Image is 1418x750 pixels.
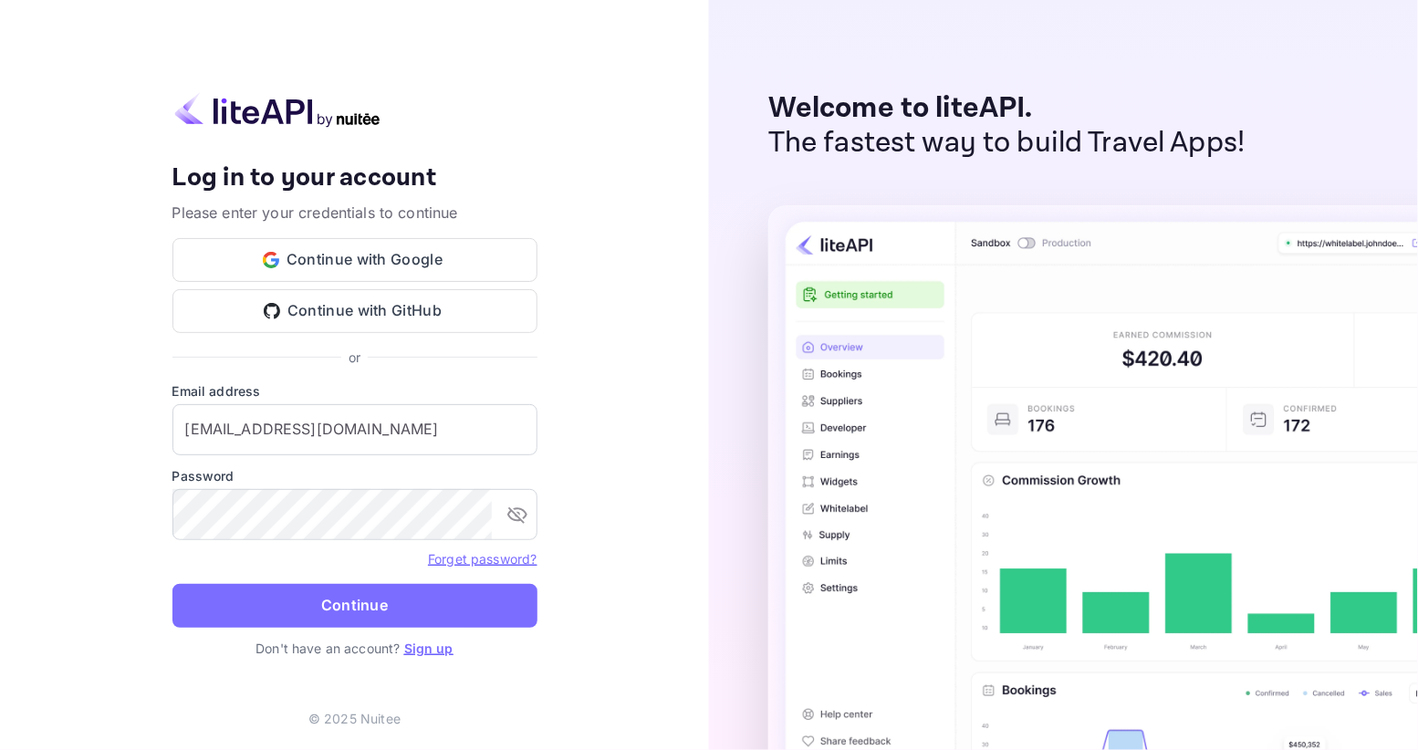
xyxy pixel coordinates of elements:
[172,92,382,128] img: liteapi
[172,289,537,333] button: Continue with GitHub
[172,162,537,194] h4: Log in to your account
[172,238,537,282] button: Continue with Google
[428,551,537,567] a: Forget password?
[172,466,537,485] label: Password
[768,91,1246,126] p: Welcome to liteAPI.
[349,348,360,367] p: or
[172,202,537,224] p: Please enter your credentials to continue
[172,381,537,401] label: Email address
[308,709,401,728] p: © 2025 Nuitee
[768,126,1246,161] p: The fastest way to build Travel Apps!
[172,404,537,455] input: Enter your email address
[499,496,536,533] button: toggle password visibility
[172,584,537,628] button: Continue
[404,641,454,656] a: Sign up
[428,549,537,568] a: Forget password?
[172,639,537,658] p: Don't have an account?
